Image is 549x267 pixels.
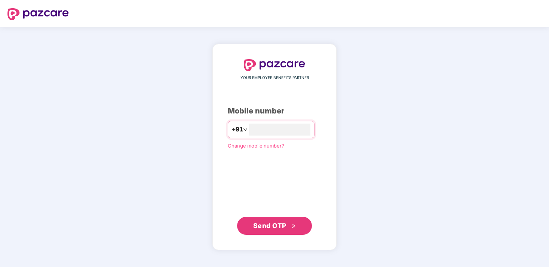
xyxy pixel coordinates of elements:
[237,217,312,235] button: Send OTPdouble-right
[232,125,243,134] span: +91
[253,222,286,230] span: Send OTP
[228,105,321,117] div: Mobile number
[243,127,248,132] span: down
[291,224,296,229] span: double-right
[228,143,284,149] a: Change mobile number?
[240,75,309,81] span: YOUR EMPLOYEE BENEFITS PARTNER
[7,8,69,20] img: logo
[244,59,305,71] img: logo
